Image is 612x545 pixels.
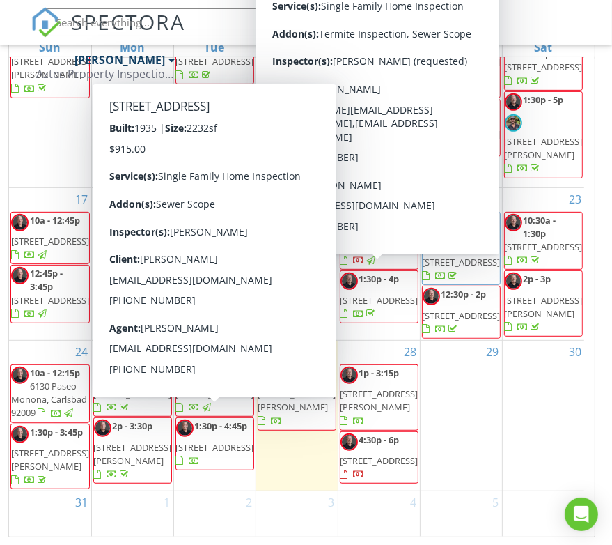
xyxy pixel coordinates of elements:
[505,214,583,267] a: 10:30a - 1:30p [STREET_ADDRESS]
[340,431,418,484] a: 4:30p - 6p [STREET_ADDRESS]
[326,491,338,514] a: Go to September 3, 2025
[340,364,418,431] a: 1p - 3:15p [STREET_ADDRESS][PERSON_NAME]
[423,214,440,231] img: sadvxo3k_2.jpg
[423,101,440,118] img: aztec_031cropweb.jpg
[502,491,584,537] td: Go to September 6, 2025
[524,214,556,240] span: 10:30a - 1:30p
[94,387,172,400] span: [STREET_ADDRESS]
[175,417,254,470] a: 1:30p - 4:45p [STREET_ADDRESS]
[162,491,173,514] a: Go to September 1, 2025
[258,235,336,247] span: [STREET_ADDRESS]
[505,240,583,253] span: [STREET_ADDRESS]
[11,367,87,420] a: 10a - 12:15p 6130 Paseo Monona, Carlsbad 92009
[175,212,254,265] a: 10:30a - 1p [STREET_ADDRESS]
[256,8,338,187] td: Go to August 13, 2025
[258,387,336,413] span: [STREET_ADDRESS][PERSON_NAME]
[258,34,336,81] a: [STREET_ADDRESS]
[173,8,256,187] td: Go to August 12, 2025
[176,367,254,413] a: 10a - 12:30p [STREET_ADDRESS]
[237,188,256,210] a: Go to August 19, 2025
[256,491,338,537] td: Go to September 3, 2025
[176,387,254,400] span: [STREET_ADDRESS]
[258,367,336,427] a: 3:30p - 4:30p [STREET_ADDRESS][PERSON_NAME]
[340,214,418,267] a: 9:30a - 12:45p 1807-[STREET_ADDRESS]
[451,38,471,57] a: Friday
[402,188,420,210] a: Go to August 21, 2025
[9,187,91,340] td: Go to August 17, 2025
[73,491,91,514] a: Go to August 31, 2025
[258,288,336,314] span: [STREET_ADDRESS][PERSON_NAME]
[74,53,165,67] div: [PERSON_NAME]
[45,8,323,36] input: Search everything...
[566,341,584,363] a: Go to August 30, 2025
[30,426,83,438] span: 1:30p - 3:45p
[113,367,150,379] span: 10a - 12p
[9,8,91,187] td: Go to August 10, 2025
[94,367,172,413] a: 10a - 12p [STREET_ADDRESS]
[422,32,501,98] a: [STREET_ADDRESS][PERSON_NAME]
[359,433,400,446] span: 4:30p - 6p
[176,267,194,284] img: aztec_031cropweb.jpg
[504,91,583,178] a: 1:30p - 5p [STREET_ADDRESS][PERSON_NAME]
[340,93,358,111] img: aztec_031cropweb.jpg
[176,235,254,247] span: [STREET_ADDRESS]
[10,265,90,323] a: 12:45p - 3:45p [STREET_ADDRESS]
[504,270,583,337] a: 2p - 3p [STREET_ADDRESS][PERSON_NAME]
[30,214,80,227] span: 10a - 12:45p
[258,55,336,68] span: [STREET_ADDRESS]
[340,32,418,91] a: 10:30a - 11:30a [STREET_ADDRESS]
[176,34,254,81] a: [STREET_ADDRESS]
[502,8,584,187] td: Go to August 16, 2025
[11,214,29,231] img: aztec_031cropweb.jpg
[505,61,583,73] span: [STREET_ADDRESS]
[91,187,173,340] td: Go to August 18, 2025
[504,32,583,91] a: 9:30a - 12:45p [STREET_ADDRESS]
[359,214,387,240] span: 9:30a - 12:45p
[340,433,358,451] img: aztec_031cropweb.jpg
[94,441,172,467] span: [STREET_ADDRESS][PERSON_NAME]
[258,214,336,261] a: 12p - 3:15p [STREET_ADDRESS]
[282,38,311,57] a: Wednesday
[504,212,583,270] a: 10:30a - 1:30p [STREET_ADDRESS]
[420,491,502,537] td: Go to September 5, 2025
[202,38,228,57] a: Tuesday
[423,101,501,154] a: 12:30p - 4:30p [STREET_ADDRESS]
[93,364,172,417] a: 10a - 12p [STREET_ADDRESS]
[340,91,418,186] a: 1p - 3:30p [STREET_ADDRESS]
[91,491,173,537] td: Go to September 1, 2025
[565,498,598,531] div: Open Intercom Messenger
[422,99,501,158] a: 12:30p - 4:30p [STREET_ADDRESS]
[176,214,194,231] img: aztec_031cropweb.jpg
[10,364,90,423] a: 10a - 12:15p 6130 Paseo Monona, Carlsbad 92009
[113,420,153,432] span: 2p - 3:30p
[402,341,420,363] a: Go to August 28, 2025
[176,441,254,454] span: [STREET_ADDRESS]
[423,288,440,305] img: aztec_031cropweb.jpg
[11,214,89,261] a: 10a - 12:45p [STREET_ADDRESS]
[176,420,194,437] img: aztec_031cropweb.jpg
[340,61,418,73] span: [STREET_ADDRESS]
[11,380,87,419] span: 6130 Paseo Monona, Carlsbad 92009
[340,272,418,319] a: 1:30p - 4p [STREET_ADDRESS]
[505,294,583,320] span: [STREET_ADDRESS][PERSON_NAME]
[30,367,80,379] span: 10a - 12:15p
[420,340,502,491] td: Go to August 29, 2025
[441,288,487,300] span: 12:30p - 2p
[502,340,584,491] td: Go to August 30, 2025
[359,272,400,285] span: 1:30p - 4p
[11,426,29,443] img: aztec_031cropweb.jpg
[258,367,276,384] img: aztec_031cropweb.jpg
[340,454,418,467] span: [STREET_ADDRESS]
[441,101,474,127] span: 12:30p - 4:30p
[91,340,173,491] td: Go to August 25, 2025
[505,272,522,290] img: aztec_031cropweb.jpg
[175,364,254,417] a: 10a - 12:30p [STREET_ADDRESS]
[9,340,91,491] td: Go to August 24, 2025
[11,34,89,95] a: [STREET_ADDRESS][PERSON_NAME]
[423,34,501,95] a: [STREET_ADDRESS][PERSON_NAME]
[73,341,91,363] a: Go to August 24, 2025
[30,267,63,293] span: 12:45p - 3:45p
[11,267,89,320] a: 12:45p - 3:45p [STREET_ADDRESS]
[566,188,584,210] a: Go to August 23, 2025
[93,417,172,484] a: 2p - 3:30p [STREET_ADDRESS][PERSON_NAME]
